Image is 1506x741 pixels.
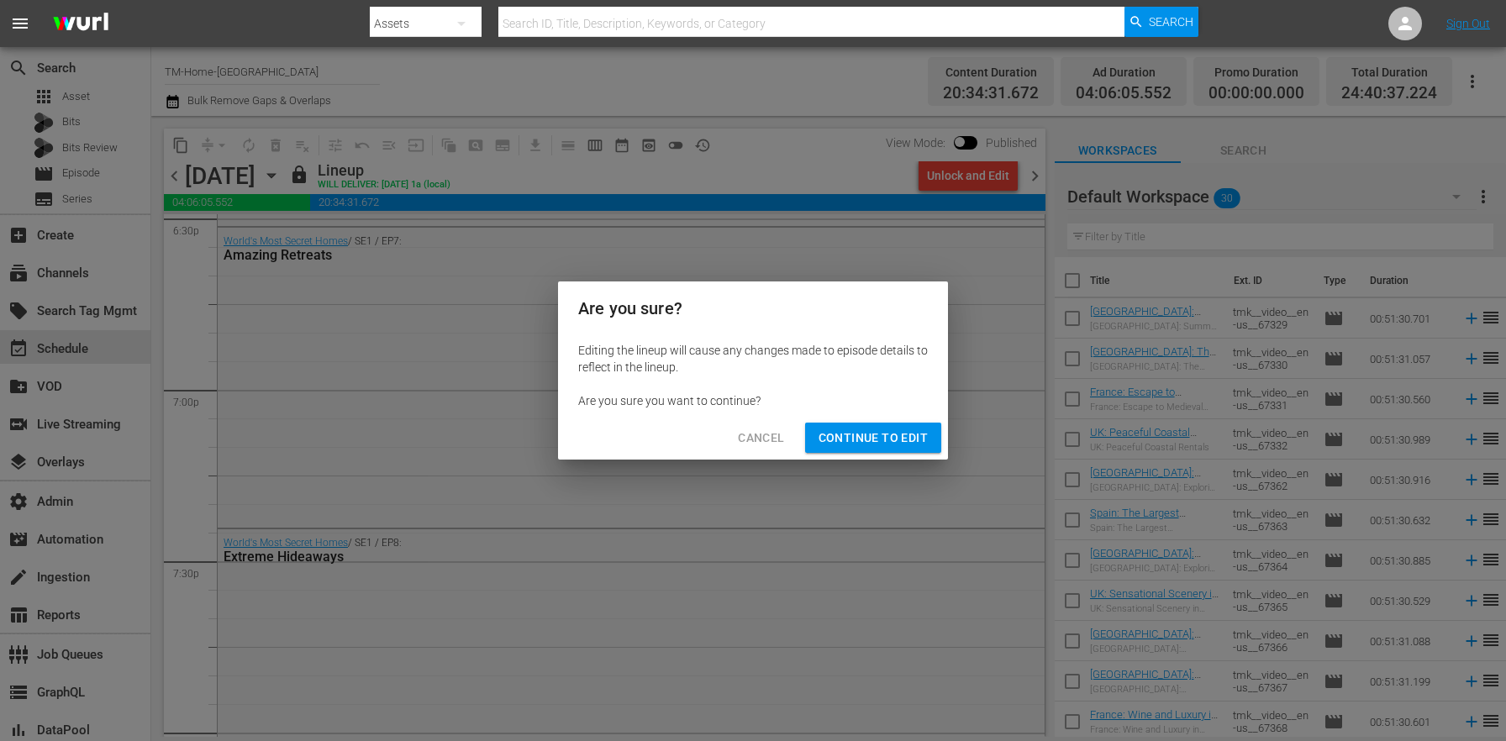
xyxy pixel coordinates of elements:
a: Sign Out [1446,17,1490,30]
img: ans4CAIJ8jUAAAAAAAAAAAAAAAAAAAAAAAAgQb4GAAAAAAAAAAAAAAAAAAAAAAAAJMjXAAAAAAAAAAAAAAAAAAAAAAAAgAT5G... [40,4,121,44]
div: Are you sure you want to continue? [578,392,928,409]
h2: Are you sure? [578,295,928,322]
button: Cancel [724,423,798,454]
span: menu [10,13,30,34]
span: Search [1149,7,1193,37]
span: Continue to Edit [819,428,928,449]
div: Editing the lineup will cause any changes made to episode details to reflect in the lineup. [578,342,928,376]
span: Cancel [738,428,784,449]
button: Continue to Edit [805,423,941,454]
